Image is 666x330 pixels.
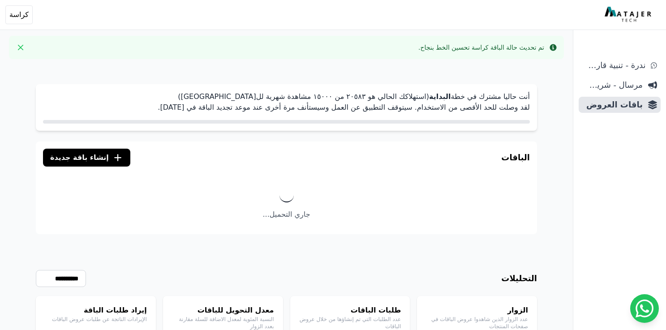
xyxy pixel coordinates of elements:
[299,305,401,316] h4: طلبات الباقات
[426,316,528,330] p: عدد الزوار الذين شاهدوا عروض الباقات في صفحات المنتجات
[50,152,109,163] span: إنشاء باقة جديدة
[582,99,643,111] span: باقات العروض
[43,149,130,167] button: إنشاء باقة جديدة
[172,305,274,316] h4: معدل التحويل للباقات
[36,209,537,220] p: جاري التحميل...
[45,305,147,316] h4: إيراد طلبات الباقة
[45,316,147,323] p: الإيرادات الناتجة عن طلبات عروض الباقات
[582,79,643,91] span: مرسال - شريط دعاية
[418,43,544,52] div: تم تحديث حالة الباقة كراسة تحسين الخط بنجاح.
[5,5,33,24] button: كراسة
[605,7,653,23] img: MatajerTech Logo
[501,151,530,164] h3: الباقات
[429,92,451,101] strong: البداية
[172,316,274,330] p: النسبة المئوية لمعدل الاضافة للسلة مقارنة بعدد الزوار
[43,91,530,113] p: أنت حاليا مشترك في خطة (استهلاكك الحالي هو ٢۰٥٨۳ من ١٥۰۰۰ مشاهدة شهرية لل[GEOGRAPHIC_DATA]) لقد و...
[299,316,401,330] p: عدد الطلبات التي تم إنشاؤها من خلال عروض الباقات
[501,272,537,285] h3: التحليلات
[9,9,29,20] span: كراسة
[426,305,528,316] h4: الزوار
[13,40,28,55] button: Close
[582,59,645,72] span: ندرة - تنبية قارب علي النفاذ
